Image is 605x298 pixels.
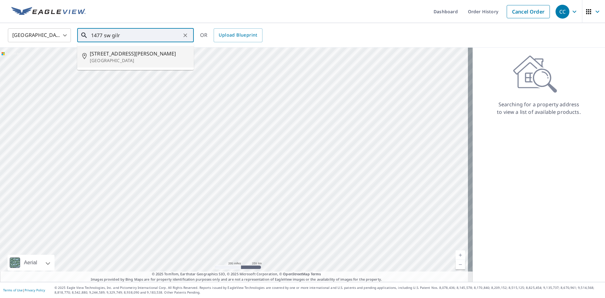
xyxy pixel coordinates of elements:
[311,272,321,276] a: Terms
[219,31,257,39] span: Upload Blueprint
[556,5,569,19] div: CC
[456,260,465,269] a: Current Level 5, Zoom Out
[3,288,23,292] a: Terms of Use
[8,26,71,44] div: [GEOGRAPHIC_DATA]
[8,255,55,271] div: Aerial
[181,31,190,40] button: Clear
[11,7,86,16] img: EV Logo
[55,285,602,295] p: © 2025 Eagle View Technologies, Inc. and Pictometry International Corp. All Rights Reserved. Repo...
[25,288,45,292] a: Privacy Policy
[91,26,181,44] input: Search by address or latitude-longitude
[90,57,189,64] p: [GEOGRAPHIC_DATA]
[283,272,309,276] a: OpenStreetMap
[497,101,581,116] p: Searching for a property address to view a list of available products.
[3,288,45,292] p: |
[214,28,262,42] a: Upload Blueprint
[200,28,262,42] div: OR
[90,50,189,57] span: [STREET_ADDRESS][PERSON_NAME]
[507,5,550,18] a: Cancel Order
[456,250,465,260] a: Current Level 5, Zoom In
[22,255,39,271] div: Aerial
[152,272,321,277] span: © 2025 TomTom, Earthstar Geographics SIO, © 2025 Microsoft Corporation, ©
